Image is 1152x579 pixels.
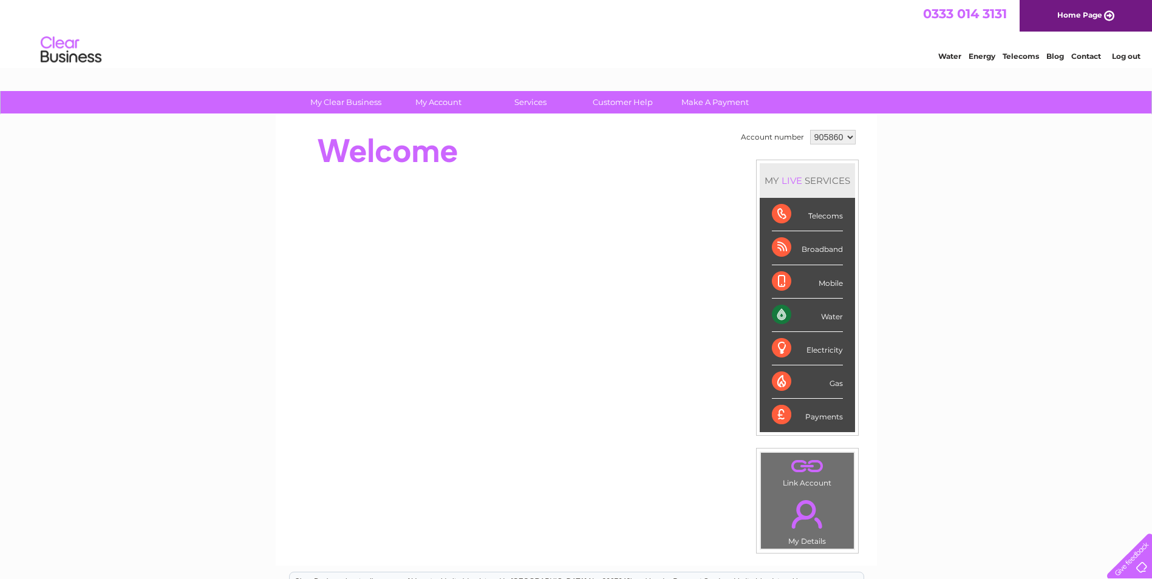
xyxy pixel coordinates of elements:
div: Gas [772,365,843,399]
td: Account number [738,127,807,147]
a: Customer Help [573,91,673,113]
div: Payments [772,399,843,432]
div: Mobile [772,265,843,299]
a: My Clear Business [296,91,396,113]
div: Electricity [772,332,843,365]
a: Telecoms [1003,52,1039,61]
a: . [764,493,851,535]
a: Services [480,91,581,113]
td: Link Account [760,452,854,490]
a: Energy [969,52,995,61]
a: My Account [388,91,488,113]
div: LIVE [779,175,805,186]
a: Water [938,52,961,61]
td: My Details [760,490,854,549]
a: Make A Payment [665,91,765,113]
img: logo.png [40,32,102,69]
a: . [764,456,851,477]
div: Water [772,299,843,332]
a: Log out [1112,52,1140,61]
a: Contact [1071,52,1101,61]
div: Clear Business is a trading name of Verastar Limited (registered in [GEOGRAPHIC_DATA] No. 3667643... [290,7,864,59]
a: Blog [1046,52,1064,61]
div: Broadband [772,231,843,265]
div: MY SERVICES [760,163,855,198]
div: Telecoms [772,198,843,231]
a: 0333 014 3131 [923,6,1007,21]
